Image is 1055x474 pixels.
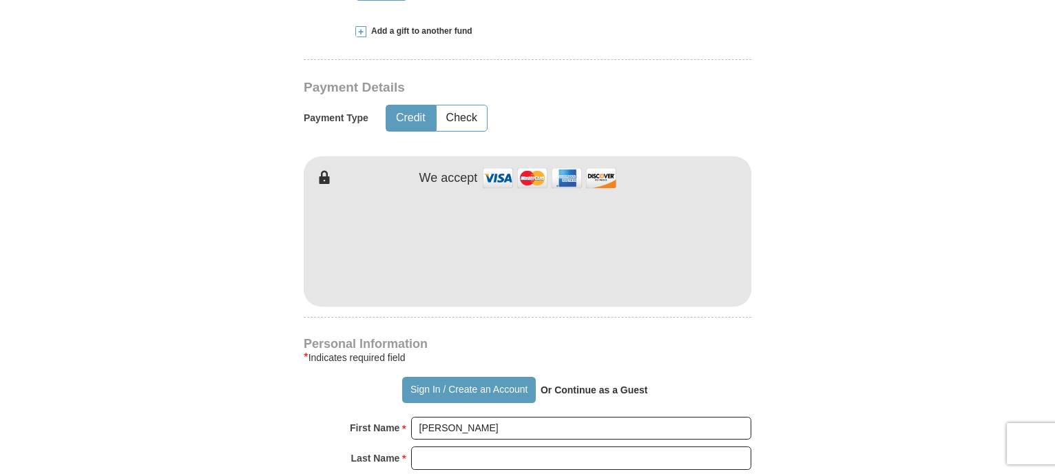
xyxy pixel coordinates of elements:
h3: Payment Details [304,80,655,96]
span: Add a gift to another fund [366,25,472,37]
strong: First Name [350,418,399,437]
h5: Payment Type [304,112,368,124]
button: Sign In / Create an Account [402,377,535,403]
img: credit cards accepted [481,163,618,193]
h4: Personal Information [304,338,751,349]
div: Indicates required field [304,349,751,366]
button: Check [437,105,487,131]
h4: We accept [419,171,478,186]
button: Credit [386,105,435,131]
strong: Or Continue as a Guest [541,384,648,395]
strong: Last Name [351,449,400,468]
